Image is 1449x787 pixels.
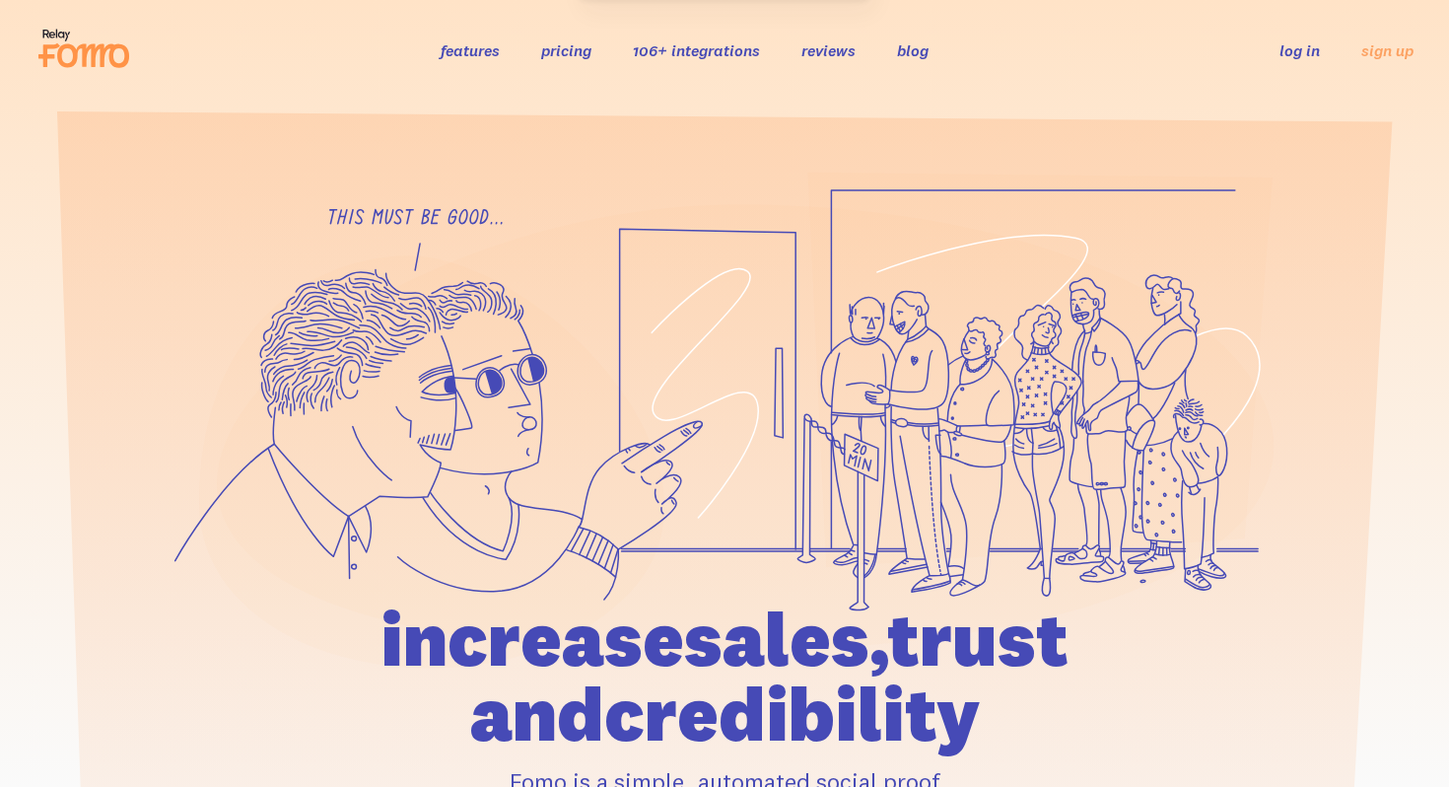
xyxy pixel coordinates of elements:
h1: increase sales, trust and credibility [268,602,1181,751]
a: sign up [1361,40,1414,61]
a: 106+ integrations [633,40,760,60]
a: log in [1279,40,1320,60]
a: blog [897,40,929,60]
a: reviews [801,40,856,60]
a: features [441,40,500,60]
a: pricing [541,40,591,60]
